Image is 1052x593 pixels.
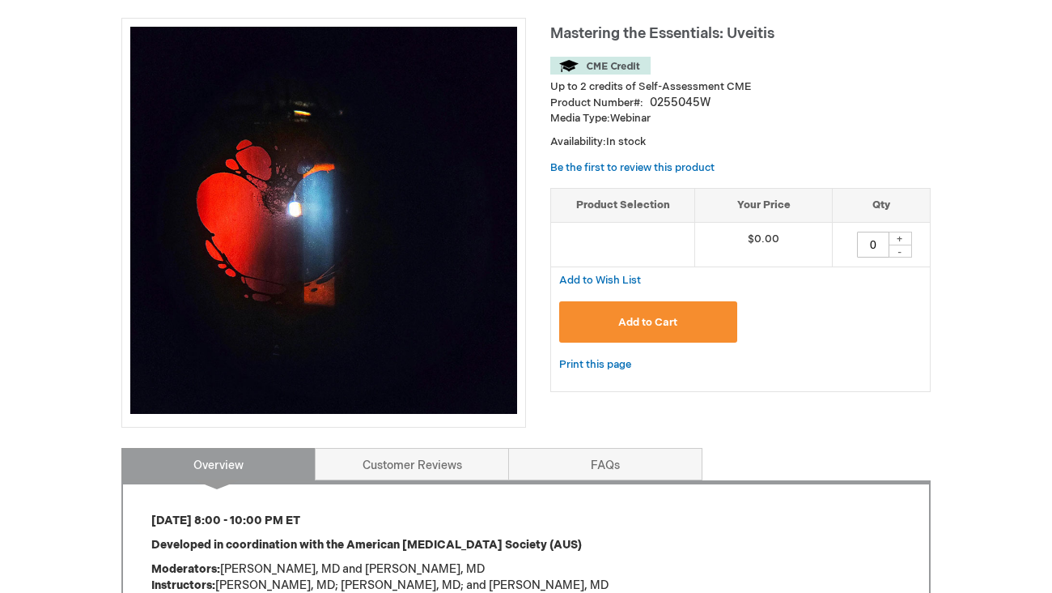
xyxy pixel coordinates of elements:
[695,190,833,224] th: Your Price
[550,26,774,43] span: Mastering the Essentials: Uveitis
[559,274,641,288] a: Add to Wish List
[508,449,702,481] a: FAQs
[559,356,631,376] a: Print this page
[650,96,711,112] div: 0255045W
[315,449,509,481] a: Customer Reviews
[151,579,215,593] strong: Instructors:
[130,28,517,415] img: Mastering the Essentials: Uveitis
[888,245,912,258] div: -
[550,80,931,96] li: Up to 2 credits of Self-Assessment CME
[550,58,651,75] img: CME Credit
[550,135,931,151] p: Availability:
[550,112,931,127] p: Webinar
[559,302,737,343] button: Add to Cart
[618,317,677,330] span: Add to Cart
[551,190,695,224] th: Product Selection
[121,449,316,481] a: Overview
[606,136,646,149] span: In stock
[550,97,643,110] strong: Product Number
[550,162,715,175] a: Be the first to review this product
[151,514,300,528] strong: [DATE] 8:00 - 10:00 PM ET
[695,223,833,267] td: $0.00
[832,190,930,224] th: Qty
[550,113,610,126] strong: Media Type:
[151,563,220,577] strong: Moderators:
[888,233,912,246] div: +
[151,539,582,552] strong: Developed in coordination with the American [MEDICAL_DATA] Society (AUS)
[857,233,889,258] input: Qty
